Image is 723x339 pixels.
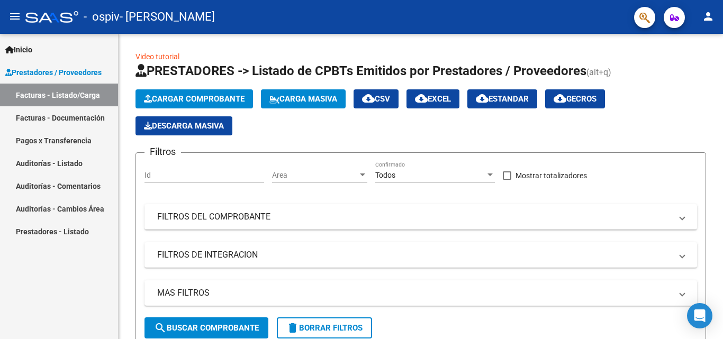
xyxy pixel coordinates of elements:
[687,303,712,328] div: Open Intercom Messenger
[157,287,672,299] mat-panel-title: MAS FILTROS
[554,94,597,104] span: Gecros
[415,94,451,104] span: EXCEL
[272,171,358,180] span: Area
[135,89,253,108] button: Cargar Comprobante
[135,116,232,135] button: Descarga Masiva
[375,171,395,179] span: Todos
[702,10,715,23] mat-icon: person
[154,323,259,333] span: Buscar Comprobante
[144,121,224,131] span: Descarga Masiva
[135,63,586,78] span: PRESTADORES -> Listado de CPBTs Emitidos por Prestadores / Proveedores
[157,249,672,261] mat-panel-title: FILTROS DE INTEGRACION
[157,211,672,223] mat-panel-title: FILTROS DEL COMPROBANTE
[286,323,363,333] span: Borrar Filtros
[144,280,697,306] mat-expansion-panel-header: MAS FILTROS
[135,52,179,61] a: Video tutorial
[415,92,428,105] mat-icon: cloud_download
[467,89,537,108] button: Estandar
[5,67,102,78] span: Prestadores / Proveedores
[84,5,120,29] span: - ospiv
[586,67,611,77] span: (alt+q)
[362,94,390,104] span: CSV
[144,94,245,104] span: Cargar Comprobante
[261,89,346,108] button: Carga Masiva
[144,204,697,230] mat-expansion-panel-header: FILTROS DEL COMPROBANTE
[5,44,32,56] span: Inicio
[144,242,697,268] mat-expansion-panel-header: FILTROS DE INTEGRACION
[354,89,399,108] button: CSV
[476,92,489,105] mat-icon: cloud_download
[545,89,605,108] button: Gecros
[8,10,21,23] mat-icon: menu
[406,89,459,108] button: EXCEL
[554,92,566,105] mat-icon: cloud_download
[144,317,268,338] button: Buscar Comprobante
[362,92,375,105] mat-icon: cloud_download
[120,5,215,29] span: - [PERSON_NAME]
[286,322,299,334] mat-icon: delete
[269,94,337,104] span: Carga Masiva
[277,317,372,338] button: Borrar Filtros
[144,144,181,159] h3: Filtros
[135,116,232,135] app-download-masive: Descarga masiva de comprobantes (adjuntos)
[476,94,529,104] span: Estandar
[154,322,167,334] mat-icon: search
[516,169,587,182] span: Mostrar totalizadores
